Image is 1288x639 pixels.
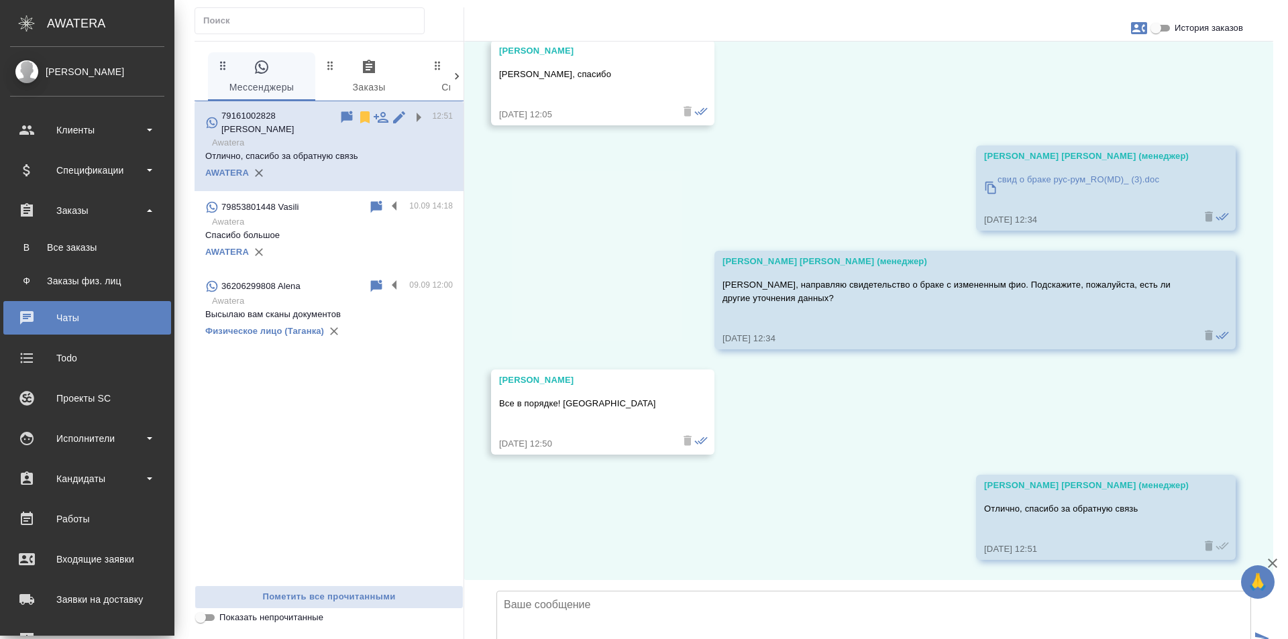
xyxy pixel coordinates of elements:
[984,150,1189,163] div: [PERSON_NAME] [PERSON_NAME] (менеджер)
[47,10,174,37] div: AWATERA
[722,332,1189,345] div: [DATE] 12:34
[3,542,171,576] a: Входящие заявки
[217,59,229,72] svg: Зажми и перетащи, чтобы поменять порядок вкладок
[1175,21,1243,35] span: История заказов
[10,308,164,328] div: Чаты
[205,308,453,321] p: Высылаю вам сканы документов
[3,341,171,375] a: Todo
[3,382,171,415] a: Проекты SC
[212,215,453,229] p: Awatera
[10,120,164,140] div: Клиенты
[1246,568,1269,596] span: 🙏
[1241,565,1275,599] button: 🙏
[984,213,1189,227] div: [DATE] 12:34
[998,173,1159,186] p: свид о браке рус-рум_RO(MD)_ (3).doc
[722,255,1189,268] div: [PERSON_NAME] [PERSON_NAME] (менеджер)
[221,200,299,214] p: 79853801448 Vasili
[10,160,164,180] div: Спецификации
[10,234,164,261] a: ВВсе заказы
[202,589,456,605] span: Пометить все прочитанными
[195,585,464,609] button: Пометить все прочитанными
[432,109,453,123] p: 12:51
[324,59,337,72] svg: Зажми и перетащи, чтобы поменять порядок вкладок
[10,268,164,294] a: ФЗаказы физ. лиц
[205,247,249,257] a: AWATERA
[10,589,164,609] div: Заявки на доставку
[195,101,464,191] div: 79161002828 [PERSON_NAME]12:51AwateraОтлично, спасибо за обратную связьAWATERA
[205,168,249,178] a: AWATERA
[219,611,323,624] span: Показать непрочитанные
[499,44,667,58] div: [PERSON_NAME]
[499,68,667,81] p: [PERSON_NAME], спасибо
[10,348,164,368] div: Todo
[391,109,407,125] div: Редактировать контакт
[431,59,522,96] span: Спецификации
[984,170,1189,207] a: свид о браке рус-рум_RO(MD)_ (3).doc
[10,428,164,449] div: Исполнители
[205,229,453,242] p: Спасибо большое
[409,278,453,292] p: 09.09 12:00
[984,502,1189,516] p: Отлично, спасибо за обратную связь
[3,301,171,335] a: Чаты
[10,388,164,408] div: Проекты SC
[431,59,444,72] svg: Зажми и перетащи, чтобы поменять порядок вкладок
[10,200,164,221] div: Заказы
[984,479,1189,492] div: [PERSON_NAME] [PERSON_NAME] (менеджер)
[17,274,158,288] div: Заказы физ. лиц
[323,59,415,96] span: Заказы
[195,270,464,349] div: 36206299808 Alena09.09 12:00AwateraВысылаю вам сканы документовФизическое лицо (Таганка)
[499,397,667,410] p: Все в порядке! [GEOGRAPHIC_DATA]
[368,278,384,294] div: Пометить непрочитанным
[249,242,269,262] button: Удалить привязку
[10,509,164,529] div: Работы
[10,469,164,489] div: Кандидаты
[195,191,464,270] div: 79853801448 Vasili10.09 14:18AwateraСпасибо большоеAWATERA
[10,64,164,79] div: [PERSON_NAME]
[212,294,453,308] p: Awatera
[409,199,453,213] p: 10.09 14:18
[722,278,1189,305] p: [PERSON_NAME], направляю свидетельство о браке с измененным фио. Подскажите, пожалуйста, есть ли ...
[499,373,667,387] div: [PERSON_NAME]
[499,437,667,451] div: [DATE] 12:50
[205,150,453,163] p: Отлично, спасибо за обратную связь
[221,280,301,293] p: 36206299808 Alena
[249,163,269,183] button: Удалить привязку
[205,326,324,336] a: Физическое лицо (Таганка)
[10,549,164,569] div: Входящие заявки
[216,59,307,96] span: Мессенджеры
[499,108,667,121] div: [DATE] 12:05
[203,11,424,30] input: Поиск
[221,109,339,136] p: 79161002828 [PERSON_NAME]
[3,502,171,536] a: Работы
[339,109,355,125] div: Пометить непрочитанным
[1123,12,1155,44] button: Заявки
[3,583,171,616] a: Заявки на доставку
[324,321,344,341] button: Удалить привязку
[212,136,453,150] p: Awatera
[17,241,158,254] div: Все заказы
[984,542,1189,556] div: [DATE] 12:51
